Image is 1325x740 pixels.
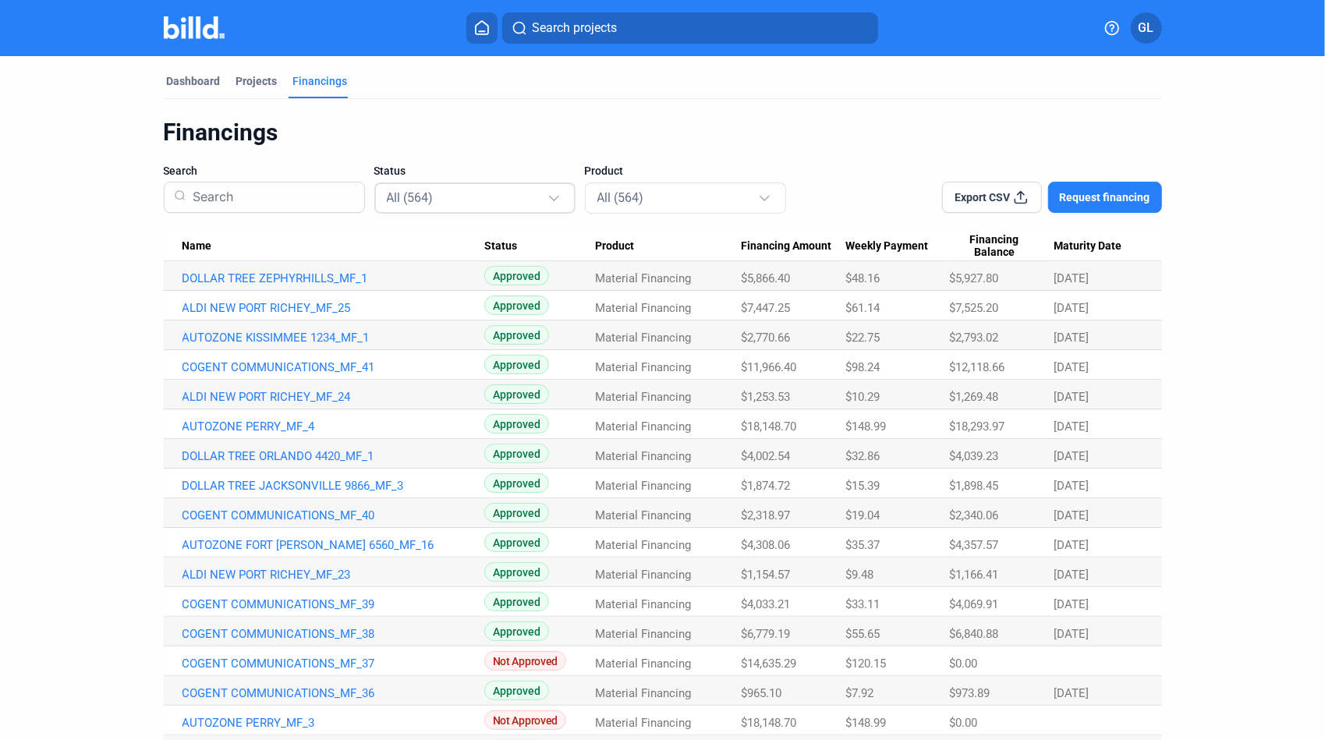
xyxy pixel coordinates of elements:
span: Material Financing [595,716,691,730]
span: Approved [484,621,549,641]
span: Request financing [1060,189,1150,205]
span: Material Financing [595,360,691,374]
a: COGENT COMMUNICATIONS_MF_37 [182,657,484,671]
span: Approved [484,681,549,700]
span: $61.14 [845,301,880,315]
span: $120.15 [845,657,886,671]
span: Status [374,163,406,179]
span: Approved [484,296,549,315]
span: Approved [484,266,549,285]
span: Approved [484,444,549,463]
button: GL [1131,12,1162,44]
span: Product [585,163,624,179]
span: $148.99 [845,716,886,730]
span: $4,069.91 [949,597,998,611]
span: Approved [484,473,549,493]
span: $18,293.97 [949,420,1004,434]
div: Financing Balance [949,233,1054,260]
span: [DATE] [1054,390,1089,404]
div: Dashboard [167,73,221,89]
span: Status [484,239,517,253]
span: Financing Balance [949,233,1040,260]
span: [DATE] [1054,479,1089,493]
div: Weekly Payment [845,239,949,253]
span: $6,840.88 [949,627,998,641]
a: COGENT COMMUNICATIONS_MF_41 [182,360,484,374]
div: Status [484,239,595,253]
span: $1,253.53 [741,390,790,404]
span: Material Financing [595,271,691,285]
span: $6,779.19 [741,627,790,641]
a: COGENT COMMUNICATIONS_MF_38 [182,627,484,641]
span: $965.10 [741,686,781,700]
span: $4,033.21 [741,597,790,611]
span: [DATE] [1054,420,1089,434]
span: Approved [484,355,549,374]
a: COGENT COMMUNICATIONS_MF_40 [182,508,484,522]
span: [DATE] [1054,271,1089,285]
div: Maturity Date [1054,239,1143,253]
span: $2,318.97 [741,508,790,522]
span: Approved [484,325,549,345]
a: AUTOZONE KISSIMMEE 1234_MF_1 [182,331,484,345]
span: Material Financing [595,597,691,611]
span: [DATE] [1054,360,1089,374]
span: Material Financing [595,479,691,493]
a: ALDI NEW PORT RICHEY_MF_25 [182,301,484,315]
span: [DATE] [1054,449,1089,463]
span: Material Financing [595,449,691,463]
span: Material Financing [595,331,691,345]
button: Request financing [1048,182,1162,213]
span: Approved [484,562,549,582]
span: Material Financing [595,686,691,700]
span: Search [164,163,198,179]
span: $2,793.02 [949,331,998,345]
span: $9.48 [845,568,873,582]
span: $33.11 [845,597,880,611]
span: $18,148.70 [741,716,796,730]
span: Material Financing [595,420,691,434]
span: Search projects [532,19,617,37]
div: Financing Amount [741,239,845,253]
a: COGENT COMMUNICATIONS_MF_36 [182,686,484,700]
span: $7.92 [845,686,873,700]
span: $1,269.48 [949,390,998,404]
span: [DATE] [1054,508,1089,522]
span: $10.29 [845,390,880,404]
button: Search projects [502,12,878,44]
span: Weekly Payment [845,239,928,253]
div: Projects [236,73,278,89]
span: Approved [484,503,549,522]
a: AUTOZONE PERRY_MF_4 [182,420,484,434]
span: Material Financing [595,538,691,552]
div: Financings [293,73,348,89]
span: $2,770.66 [741,331,790,345]
span: $14,635.29 [741,657,796,671]
span: $55.65 [845,627,880,641]
span: Maturity Date [1054,239,1121,253]
a: DOLLAR TREE ZEPHYRHILLS_MF_1 [182,271,484,285]
a: DOLLAR TREE JACKSONVILLE 9866_MF_3 [182,479,484,493]
span: $5,866.40 [741,271,790,285]
span: $19.04 [845,508,880,522]
span: Not Approved [484,651,566,671]
span: Name [182,239,212,253]
span: $35.37 [845,538,880,552]
span: $4,308.06 [741,538,790,552]
span: $1,898.45 [949,479,998,493]
a: DOLLAR TREE ORLANDO 4420_MF_1 [182,449,484,463]
span: Approved [484,592,549,611]
span: $4,039.23 [949,449,998,463]
span: $148.99 [845,420,886,434]
span: $48.16 [845,271,880,285]
span: Financing Amount [741,239,831,253]
span: [DATE] [1054,538,1089,552]
span: $4,002.54 [741,449,790,463]
span: Material Financing [595,627,691,641]
span: Material Financing [595,657,691,671]
span: $11,966.40 [741,360,796,374]
span: [DATE] [1054,627,1089,641]
span: $973.89 [949,686,990,700]
span: $32.86 [845,449,880,463]
a: COGENT COMMUNICATIONS_MF_39 [182,597,484,611]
